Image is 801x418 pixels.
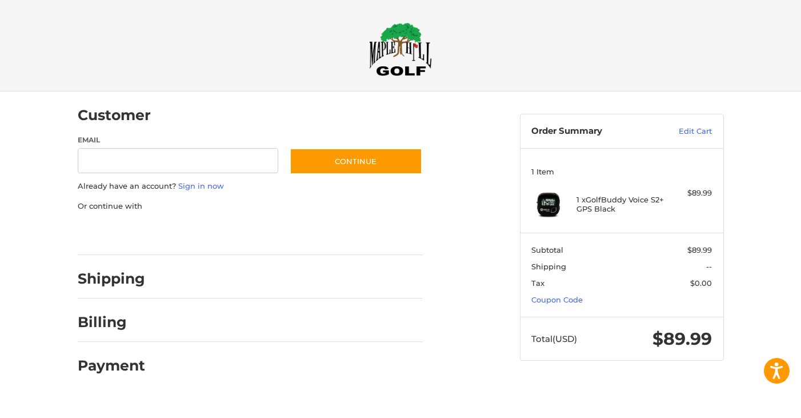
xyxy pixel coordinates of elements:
span: Subtotal [531,245,563,254]
span: $89.99 [652,328,712,349]
h2: Billing [78,313,145,331]
a: Sign in now [178,181,224,190]
h2: Shipping [78,270,145,288]
iframe: PayPal-paylater [171,223,257,244]
a: Coupon Code [531,295,583,304]
h2: Customer [78,106,151,124]
label: Email [78,135,279,145]
span: Shipping [531,262,566,271]
img: Maple Hill Golf [369,22,432,76]
h3: Order Summary [531,126,654,137]
div: $89.99 [667,188,712,199]
span: Total (USD) [531,333,577,344]
p: Or continue with [78,201,422,212]
h2: Payment [78,357,145,375]
span: $89.99 [687,245,712,254]
p: Already have an account? [78,181,422,192]
span: Tax [531,278,544,288]
iframe: Gorgias live chat messenger [11,369,136,407]
a: Edit Cart [654,126,712,137]
span: -- [706,262,712,271]
h3: 1 Item [531,167,712,176]
iframe: PayPal-paypal [74,223,159,244]
iframe: PayPal-venmo [267,223,353,244]
h4: 1 x GolfBuddy Voice S2+ GPS Black [576,195,664,214]
button: Continue [290,148,422,174]
span: $0.00 [690,278,712,288]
